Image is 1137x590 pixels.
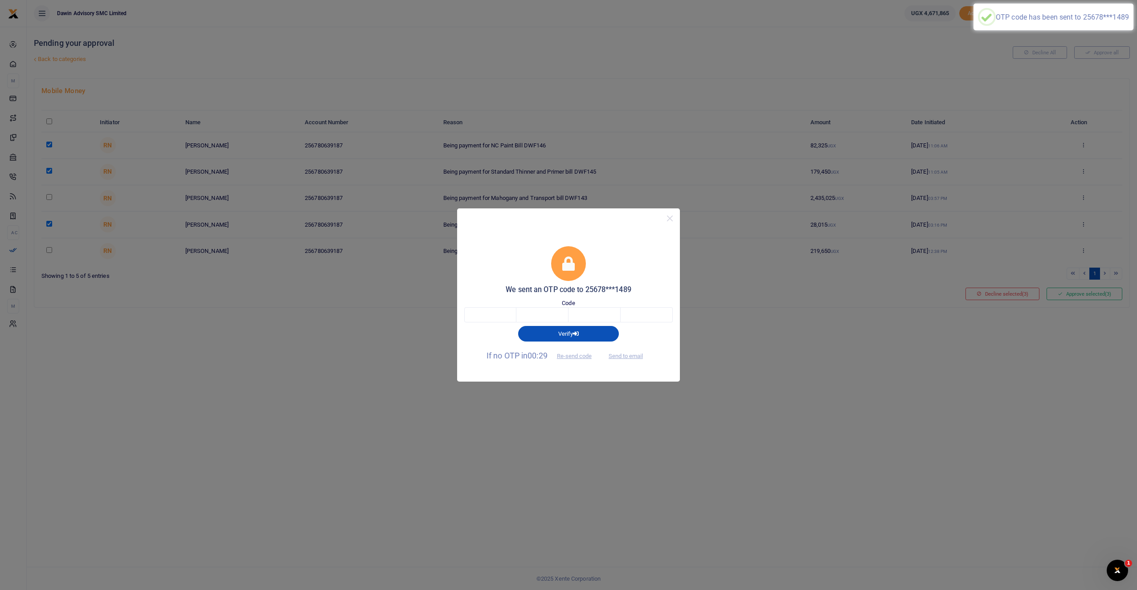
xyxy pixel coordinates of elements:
span: If no OTP in [487,351,599,360]
label: Code [562,299,575,308]
button: Close [663,212,676,225]
span: 00:29 [528,351,548,360]
iframe: Intercom live chat [1107,560,1128,581]
h5: We sent an OTP code to 25678***1489 [464,285,673,294]
span: 1 [1125,560,1132,567]
div: OTP code has been sent to 25678***1489 [996,13,1129,21]
button: Verify [518,326,619,341]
